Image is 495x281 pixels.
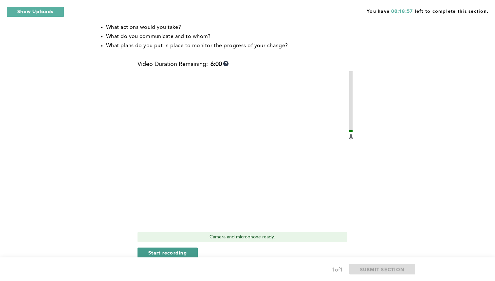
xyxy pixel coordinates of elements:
[106,41,412,50] li: What plans do you put in place to monitor the progress of your change?
[137,232,347,242] div: Camera and microphone ready.
[360,266,405,272] span: SUBMIT SECTION
[106,32,412,41] li: What do you communicate and to whom?
[137,248,198,258] button: Start recording
[332,266,343,275] div: 1 of 1
[148,250,187,256] span: Start recording
[106,23,412,32] li: What actions would you take?
[367,7,488,15] span: You have left to complete this section.
[211,61,222,68] b: 6:00
[137,61,229,68] div: Video Duration Remaining:
[391,9,413,14] span: 00:18:57
[349,264,415,274] button: SUBMIT SECTION
[7,7,64,17] button: Show Uploads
